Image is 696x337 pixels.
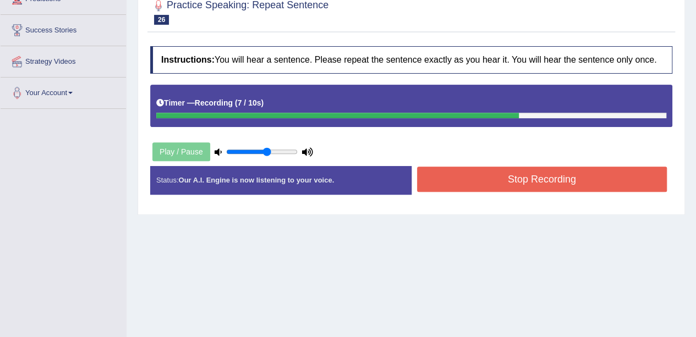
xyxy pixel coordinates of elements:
b: ( [235,98,238,107]
a: Success Stories [1,15,126,42]
b: Recording [195,98,233,107]
div: Status: [150,166,412,194]
h4: You will hear a sentence. Please repeat the sentence exactly as you hear it. You will hear the se... [150,46,672,74]
button: Stop Recording [417,167,667,192]
a: Strategy Videos [1,46,126,74]
a: Your Account [1,78,126,105]
span: 26 [154,15,169,25]
strong: Our A.I. Engine is now listening to your voice. [178,176,334,184]
h5: Timer — [156,99,264,107]
b: Instructions: [161,55,215,64]
b: ) [261,98,264,107]
b: 7 / 10s [238,98,261,107]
